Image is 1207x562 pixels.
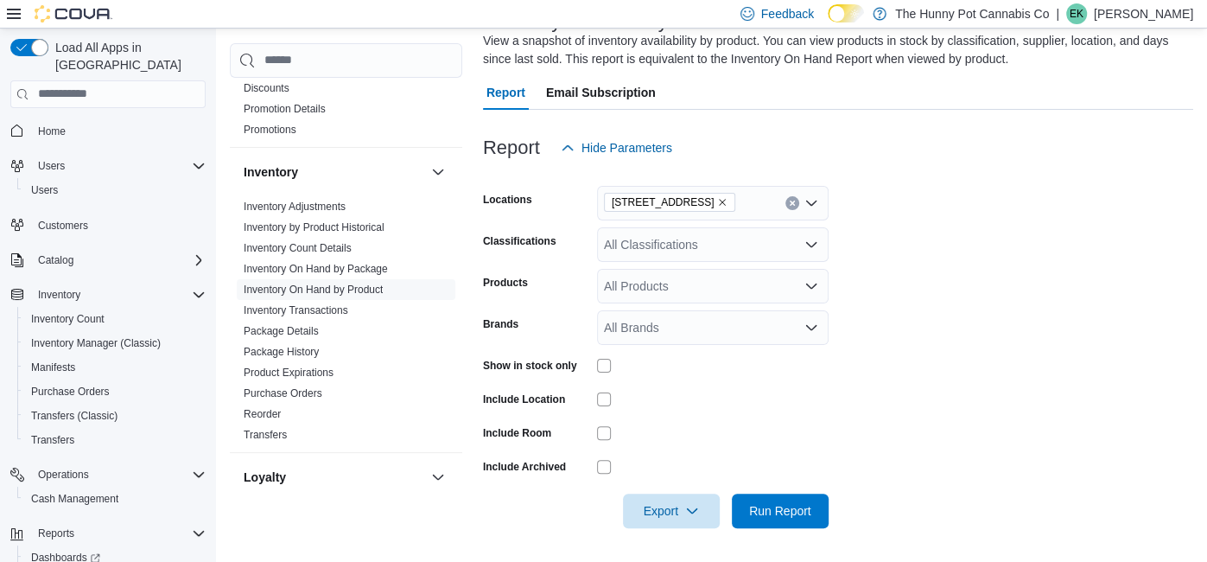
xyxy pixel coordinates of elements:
button: Transfers (Classic) [17,404,213,428]
span: Dark Mode [828,22,829,23]
span: Catalog [31,250,206,271]
button: Reports [3,521,213,546]
button: Hide Parameters [554,131,679,165]
span: Reports [38,527,74,540]
button: Open list of options [804,279,818,293]
label: Classifications [483,234,556,248]
a: Home [31,121,73,142]
span: Package Details [244,324,319,338]
button: Inventory [31,284,87,305]
span: Operations [38,468,89,482]
button: Inventory Count [17,307,213,331]
p: | [1056,3,1059,24]
span: Manifests [31,361,75,374]
p: The Hunny Pot Cannabis Co [895,3,1049,24]
span: Inventory Adjustments [244,200,346,214]
a: Transfers [244,429,287,441]
p: [PERSON_NAME] [1094,3,1193,24]
span: Inventory Count [24,309,206,329]
button: Open list of options [804,196,818,210]
span: Purchase Orders [244,386,322,400]
button: Inventory [3,283,213,307]
span: Discounts [244,81,289,95]
span: Inventory Transactions [244,303,348,317]
span: Inventory Count [31,312,105,326]
span: Users [38,159,65,173]
span: EK [1070,3,1083,24]
img: Cova [35,5,112,22]
span: Reorder [244,407,281,421]
div: View a snapshot of inventory availability by product. You can view products in stock by classific... [483,32,1185,68]
span: Customers [38,219,88,233]
h3: Inventory [244,163,298,181]
button: Clear input [785,196,799,210]
div: Inventory [230,196,462,452]
a: Inventory by Product Historical [244,221,384,233]
button: Open list of options [804,321,818,335]
button: Catalog [3,248,213,272]
button: Customers [3,213,213,238]
a: Purchase Orders [244,387,322,399]
button: Transfers [17,428,213,452]
a: Inventory Transactions [244,304,348,316]
a: Product Expirations [244,367,334,379]
span: Inventory Count Details [244,241,352,255]
a: Inventory On Hand by Product [244,284,383,296]
span: Manifests [24,357,206,378]
a: Inventory Adjustments [244,201,346,213]
span: Home [31,120,206,142]
button: Loyalty [428,467,448,488]
a: Transfers (Classic) [24,406,124,426]
span: 2591 Yonge St [604,193,736,212]
a: Package Details [244,325,319,337]
a: Reorder [244,408,281,420]
span: Reports [31,523,206,544]
button: Inventory [428,162,448,182]
span: Report [486,75,525,110]
input: Dark Mode [828,4,864,22]
a: Purchase Orders [24,381,117,402]
button: Manifests [17,355,213,380]
span: Users [31,183,58,197]
button: Users [17,178,213,202]
a: Inventory Count Details [244,242,352,254]
label: Include Location [483,393,565,406]
div: Discounts & Promotions [230,78,462,147]
button: Purchase Orders [17,380,213,404]
span: Inventory Manager (Classic) [31,336,161,350]
span: Customers [31,214,206,236]
span: Users [31,156,206,176]
label: Products [483,276,528,290]
a: Inventory Count [24,309,111,329]
label: Locations [483,193,532,207]
span: Load All Apps in [GEOGRAPHIC_DATA] [48,39,206,73]
span: Purchase Orders [31,385,110,399]
h3: Loyalty [244,469,286,486]
label: Include Archived [483,460,566,474]
a: Customers [31,215,95,236]
span: Inventory Manager (Classic) [24,333,206,354]
span: Inventory by Product Historical [244,220,384,234]
button: Users [3,154,213,178]
span: Cash Management [24,489,206,509]
button: Inventory Manager (Classic) [17,331,213,355]
span: Transfers (Classic) [24,406,206,426]
span: Feedback [761,5,814,22]
span: Cash Management [31,492,118,506]
button: Reports [31,523,81,544]
span: Operations [31,464,206,485]
span: [STREET_ADDRESS] [612,194,715,211]
span: Transfers (Classic) [31,409,118,423]
span: Email Subscription [546,75,656,110]
button: Cash Management [17,487,213,511]
span: Users [24,180,206,201]
h3: Report [483,137,540,158]
button: Operations [3,463,213,487]
a: Users [24,180,65,201]
span: Transfers [244,428,287,442]
a: Inventory Manager (Classic) [24,333,168,354]
span: Inventory [38,288,80,302]
a: Cash Management [24,489,125,509]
